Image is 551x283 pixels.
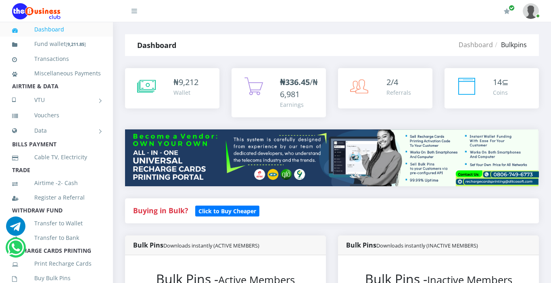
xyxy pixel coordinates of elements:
[280,77,318,100] span: /₦6,981
[459,40,493,49] a: Dashboard
[338,68,432,108] a: 2/4 Referrals
[173,76,198,88] div: ₦
[386,77,398,87] span: 2/4
[493,40,527,50] li: Bulkpins
[179,77,198,87] span: 9,212
[12,3,61,19] img: Logo
[493,76,509,88] div: ⊆
[12,214,101,233] a: Transfer to Wallet
[66,41,86,47] small: [ ]
[137,40,176,50] strong: Dashboard
[133,241,259,250] strong: Bulk Pins
[12,35,101,54] a: Fund wallet[9,211.85]
[163,242,259,249] small: Downloads instantly (ACTIVE MEMBERS)
[346,241,478,250] strong: Bulk Pins
[280,100,318,109] div: Earnings
[493,88,509,97] div: Coins
[376,242,478,249] small: Downloads instantly (INACTIVE MEMBERS)
[7,244,24,257] a: Chat for support
[12,254,101,273] a: Print Recharge Cards
[195,206,259,215] a: Click to Buy Cheaper
[280,77,310,87] b: ₦336.45
[12,121,101,141] a: Data
[12,229,101,247] a: Transfer to Bank
[12,90,101,110] a: VTU
[12,174,101,192] a: Airtime -2- Cash
[12,64,101,83] a: Miscellaneous Payments
[386,88,411,97] div: Referrals
[125,68,219,108] a: ₦9,212 Wallet
[6,223,25,236] a: Chat for support
[12,188,101,207] a: Register a Referral
[12,148,101,166] a: Cable TV, Electricity
[173,88,198,97] div: Wallet
[509,5,515,11] span: Renew/Upgrade Subscription
[232,68,326,117] a: ₦336.45/₦6,981 Earnings
[504,8,510,15] i: Renew/Upgrade Subscription
[12,20,101,39] a: Dashboard
[12,106,101,125] a: Vouchers
[198,207,256,215] b: Click to Buy Cheaper
[133,206,188,215] strong: Buying in Bulk?
[125,129,539,186] img: multitenant_rcp.png
[67,41,84,47] b: 9,211.85
[523,3,539,19] img: User
[12,50,101,68] a: Transactions
[493,77,502,87] span: 14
